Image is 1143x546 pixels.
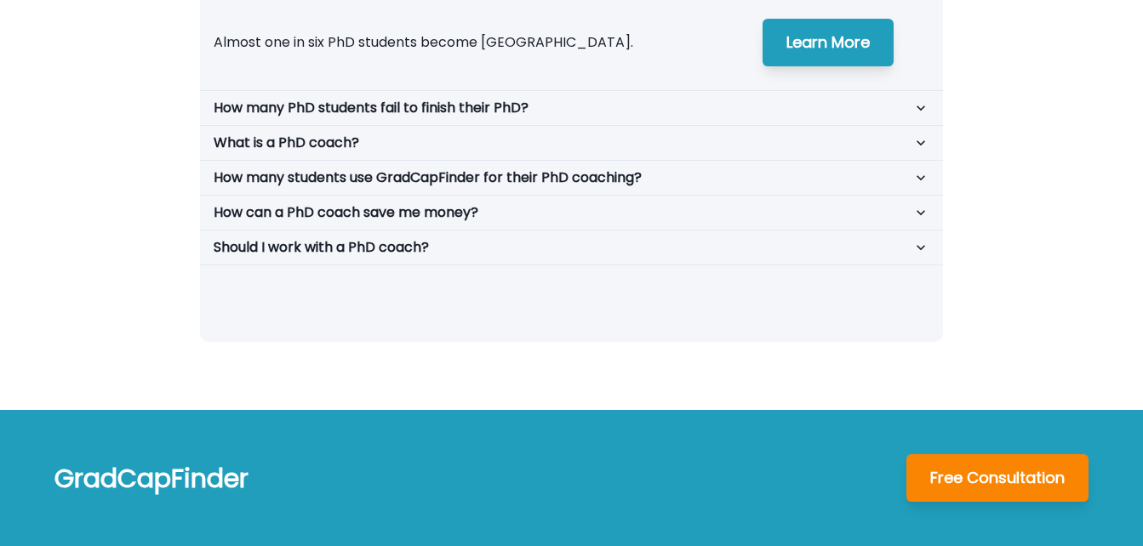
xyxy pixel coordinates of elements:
p: Should I work with a PhD coach? [214,237,912,258]
p: GradCapFinder [54,459,249,498]
p: How many students use GradCapFinder for their PhD coaching? [214,168,912,188]
button: How many students use GradCapFinder for their PhD coaching? [200,161,943,195]
button: Free Consultation [906,454,1089,502]
p: How many PhD students fail to finish their PhD? [214,98,912,118]
button: How can a PhD coach save me money? [200,196,943,230]
div: How many PhD students become [GEOGRAPHIC_DATA] (all but dissertation)? [200,2,943,90]
button: What is a PhD coach? [200,126,943,160]
button: How many PhD students fail to finish their PhD? [200,91,943,125]
button: Learn More [763,19,894,66]
div: Almost one in six PhD students become [GEOGRAPHIC_DATA]. [214,9,894,77]
p: What is a PhD coach? [214,133,912,153]
button: Should I work with a PhD coach? [200,230,943,264]
p: How can a PhD coach save me money? [214,202,912,223]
